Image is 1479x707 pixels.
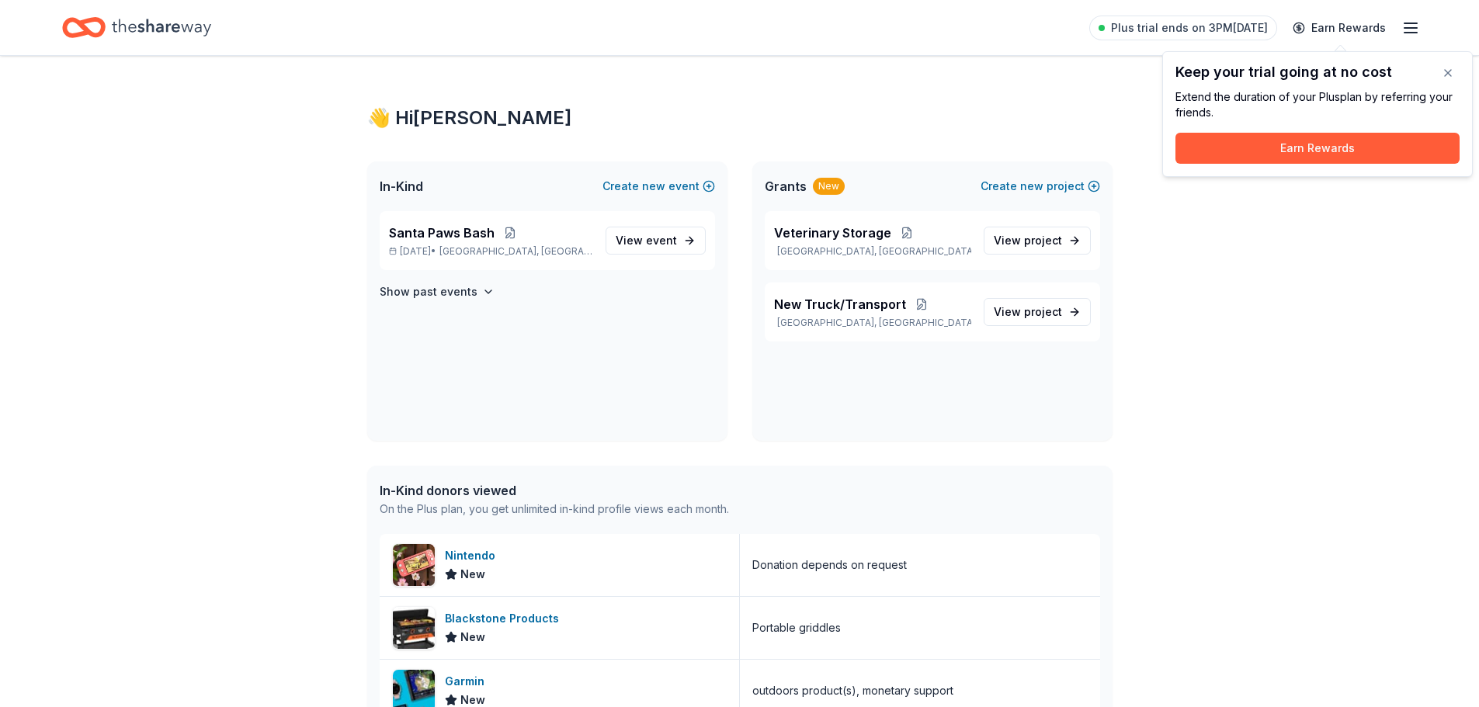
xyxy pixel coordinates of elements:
button: Createnewproject [981,177,1100,196]
h4: Show past events [380,282,477,301]
button: Createnewevent [602,177,715,196]
button: Show past events [380,282,495,301]
button: Earn Rewards [1175,133,1460,164]
span: new [642,177,665,196]
p: [GEOGRAPHIC_DATA], [GEOGRAPHIC_DATA] [774,245,971,258]
div: Portable griddles [752,619,841,637]
div: Nintendo [445,546,502,565]
div: In-Kind donors viewed [380,481,729,500]
a: Plus trial ends on 3PM[DATE] [1089,16,1277,40]
img: Image for Nintendo [393,544,435,586]
div: Donation depends on request [752,556,907,574]
span: Veterinary Storage [774,224,891,242]
a: View event [606,227,706,255]
span: New [460,565,485,584]
a: Home [62,9,211,46]
span: In-Kind [380,177,423,196]
span: View [994,231,1062,250]
p: [GEOGRAPHIC_DATA], [GEOGRAPHIC_DATA] [774,317,971,329]
span: new [1020,177,1043,196]
img: Image for Blackstone Products [393,607,435,649]
div: Extend the duration of your Plus plan by referring your friends. [1175,89,1460,120]
span: event [646,234,677,247]
a: View project [984,298,1091,326]
a: Earn Rewards [1283,14,1395,42]
span: View [994,303,1062,321]
span: Plus trial ends on 3PM[DATE] [1111,19,1268,37]
div: Garmin [445,672,491,691]
span: project [1024,305,1062,318]
span: Grants [765,177,807,196]
div: outdoors product(s), monetary support [752,681,953,700]
div: New [813,178,845,195]
div: 👋 Hi [PERSON_NAME] [367,106,1113,130]
p: [DATE] • [389,245,593,258]
span: Santa Paws Bash [389,224,495,242]
a: View project [984,227,1091,255]
div: Keep your trial going at no cost [1175,64,1460,80]
span: View [616,231,677,250]
span: New Truck/Transport [774,295,906,314]
span: [GEOGRAPHIC_DATA], [GEOGRAPHIC_DATA] [439,245,592,258]
span: project [1024,234,1062,247]
div: On the Plus plan, you get unlimited in-kind profile views each month. [380,500,729,518]
span: New [460,628,485,646]
div: Blackstone Products [445,609,565,628]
